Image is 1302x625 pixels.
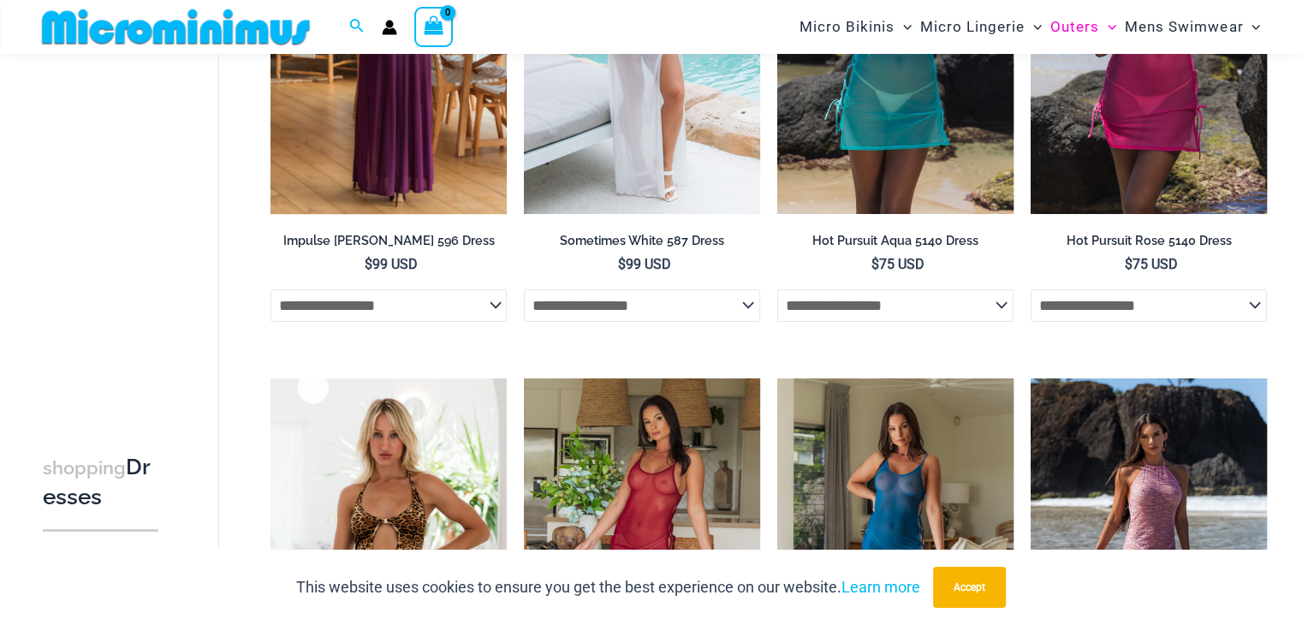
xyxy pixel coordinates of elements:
[1125,5,1243,49] span: Mens Swimwear
[895,5,912,49] span: Menu Toggle
[793,3,1268,51] nav: Site Navigation
[1121,5,1264,49] a: Mens SwimwearMenu ToggleMenu Toggle
[524,233,760,255] a: Sometimes White 587 Dress
[1046,5,1121,49] a: OutersMenu ToggleMenu Toggle
[35,8,317,46] img: MM SHOP LOGO FLAT
[871,256,924,272] bdi: 75 USD
[271,233,507,249] h2: Impulse [PERSON_NAME] 596 Dress
[777,233,1014,249] h2: Hot Pursuit Aqua 5140 Dress
[1243,5,1260,49] span: Menu Toggle
[777,233,1014,255] a: Hot Pursuit Aqua 5140 Dress
[618,256,671,272] bdi: 99 USD
[1099,5,1116,49] span: Menu Toggle
[271,233,507,255] a: Impulse [PERSON_NAME] 596 Dress
[871,256,879,272] span: $
[800,5,895,49] span: Micro Bikinis
[1031,233,1267,255] a: Hot Pursuit Rose 5140 Dress
[414,7,454,46] a: View Shopping Cart, empty
[916,5,1046,49] a: Micro LingerieMenu ToggleMenu Toggle
[1050,5,1099,49] span: Outers
[1031,233,1267,249] h2: Hot Pursuit Rose 5140 Dress
[43,457,126,479] span: shopping
[841,578,920,596] a: Learn more
[618,256,626,272] span: $
[382,20,397,35] a: Account icon link
[933,567,1006,608] button: Accept
[795,5,916,49] a: Micro BikinisMenu ToggleMenu Toggle
[43,453,158,512] h3: Dresses
[1125,256,1178,272] bdi: 75 USD
[524,233,760,249] h2: Sometimes White 587 Dress
[920,5,1025,49] span: Micro Lingerie
[43,57,197,400] iframe: TrustedSite Certified
[1125,256,1133,272] span: $
[296,574,920,600] p: This website uses cookies to ensure you get the best experience on our website.
[365,256,372,272] span: $
[1025,5,1042,49] span: Menu Toggle
[349,16,365,38] a: Search icon link
[365,256,418,272] bdi: 99 USD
